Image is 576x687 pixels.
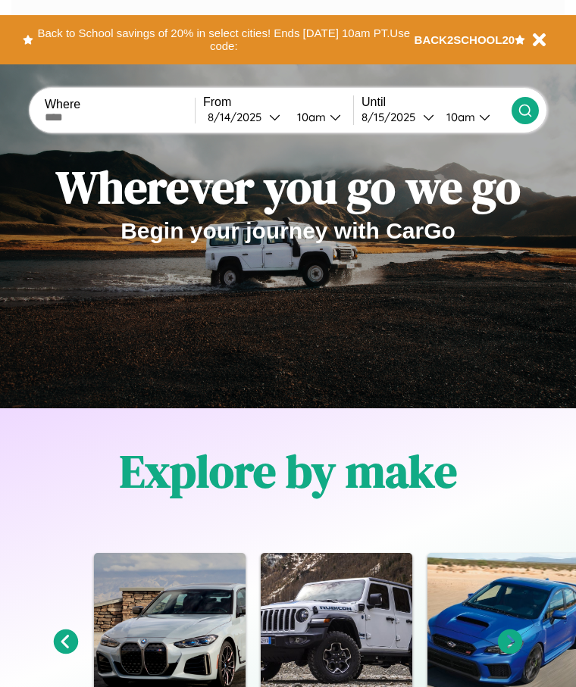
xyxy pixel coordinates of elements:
h1: Explore by make [120,440,457,502]
div: 10am [439,110,479,124]
button: 10am [285,109,353,125]
div: 8 / 15 / 2025 [362,110,423,124]
label: Where [45,98,195,111]
b: BACK2SCHOOL20 [415,33,515,46]
button: Back to School savings of 20% in select cities! Ends [DATE] 10am PT.Use code: [33,23,415,57]
div: 8 / 14 / 2025 [208,110,269,124]
button: 10am [434,109,512,125]
label: Until [362,95,512,109]
label: From [203,95,353,109]
button: 8/14/2025 [203,109,285,125]
div: 10am [290,110,330,124]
